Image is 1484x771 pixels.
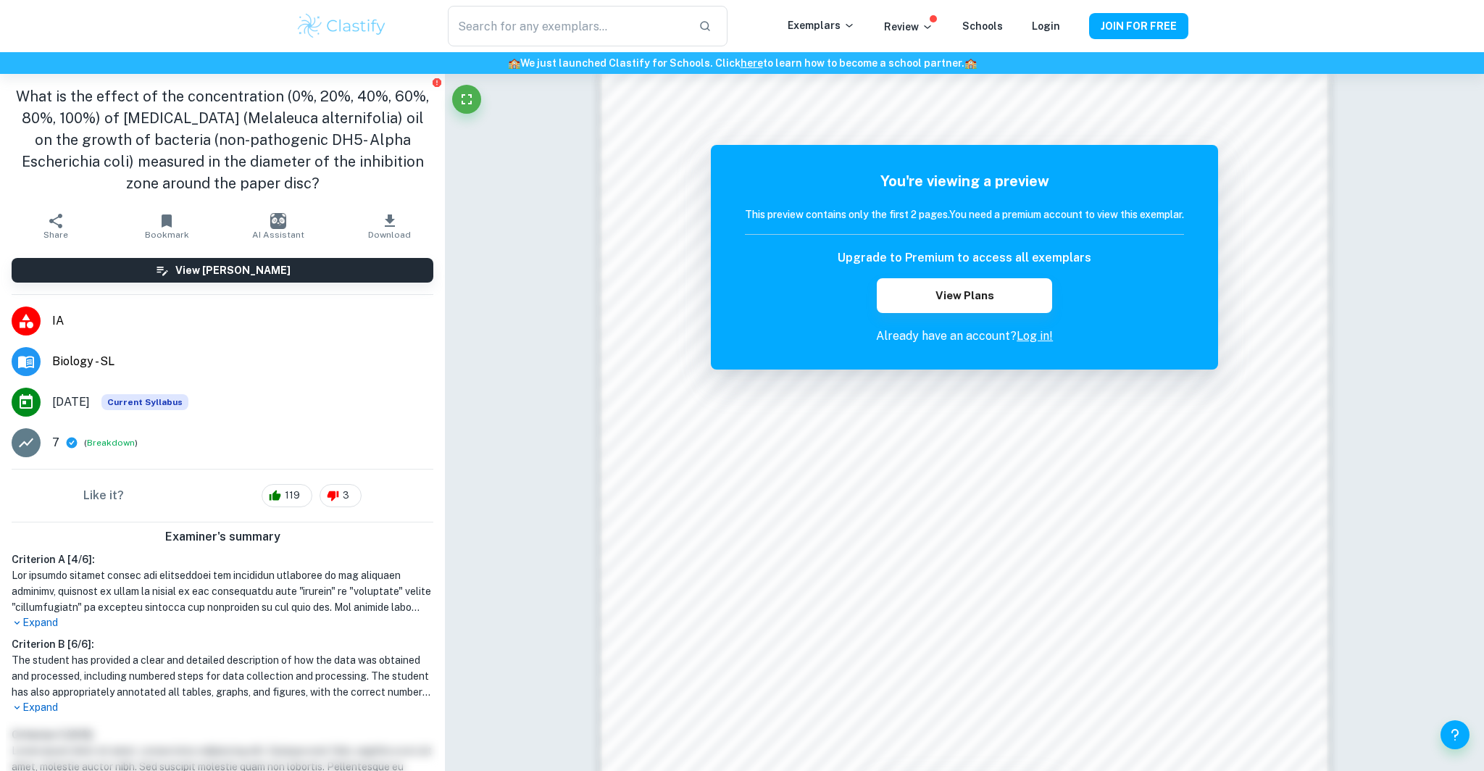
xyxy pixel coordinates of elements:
p: Review [884,19,933,35]
p: Expand [12,615,433,630]
img: AI Assistant [270,213,286,229]
h1: Lor ipsumdo sitamet consec adi elitseddoei tem incididun utlaboree do mag aliquaen adminimv, quis... [12,567,433,615]
span: IA [52,312,433,330]
h6: View [PERSON_NAME] [175,262,291,278]
span: AI Assistant [252,230,304,240]
button: View [PERSON_NAME] [12,258,433,283]
a: Log in! [1017,329,1053,343]
button: Report issue [431,77,442,88]
h6: Criterion A [ 4 / 6 ]: [12,551,433,567]
h6: Like it? [83,487,124,504]
span: Current Syllabus [101,394,188,410]
button: Fullscreen [452,85,481,114]
h1: What is the effect of the concentration (0%, 20%, 40%, 60%, 80%, 100%) of [MEDICAL_DATA] (Melaleu... [12,86,433,194]
span: Share [43,230,68,240]
p: Already have an account? [745,328,1184,345]
div: 3 [320,484,362,507]
div: This exemplar is based on the current syllabus. Feel free to refer to it for inspiration/ideas wh... [101,394,188,410]
button: AI Assistant [222,206,334,246]
h6: Criterion B [ 6 / 6 ]: [12,636,433,652]
span: [DATE] [52,393,90,411]
p: Exemplars [788,17,855,33]
h6: We just launched Clastify for Schools. Click to learn how to become a school partner. [3,55,1481,71]
h5: You're viewing a preview [745,170,1184,192]
p: Expand [12,700,433,715]
p: 7 [52,434,59,451]
button: Bookmark [112,206,223,246]
h6: Upgrade to Premium to access all exemplars [838,249,1091,267]
span: Download [368,230,411,240]
a: Schools [962,20,1003,32]
div: 119 [262,484,312,507]
span: 119 [277,488,308,503]
button: Help and Feedback [1441,720,1470,749]
h6: This preview contains only the first 2 pages. You need a premium account to view this exemplar. [745,207,1184,222]
span: 🏫 [508,57,520,69]
input: Search for any exemplars... [448,6,687,46]
span: 3 [335,488,357,503]
h6: Examiner's summary [6,528,439,546]
button: Download [334,206,446,246]
span: Bookmark [145,230,189,240]
a: Login [1032,20,1060,32]
button: View Plans [877,278,1052,313]
button: Breakdown [87,436,135,449]
a: here [741,57,763,69]
span: 🏫 [964,57,977,69]
h1: The student has provided a clear and detailed description of how the data was obtained and proces... [12,652,433,700]
button: JOIN FOR FREE [1089,13,1188,39]
img: Clastify logo [296,12,388,41]
span: Biology - SL [52,353,433,370]
span: ( ) [84,436,138,450]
